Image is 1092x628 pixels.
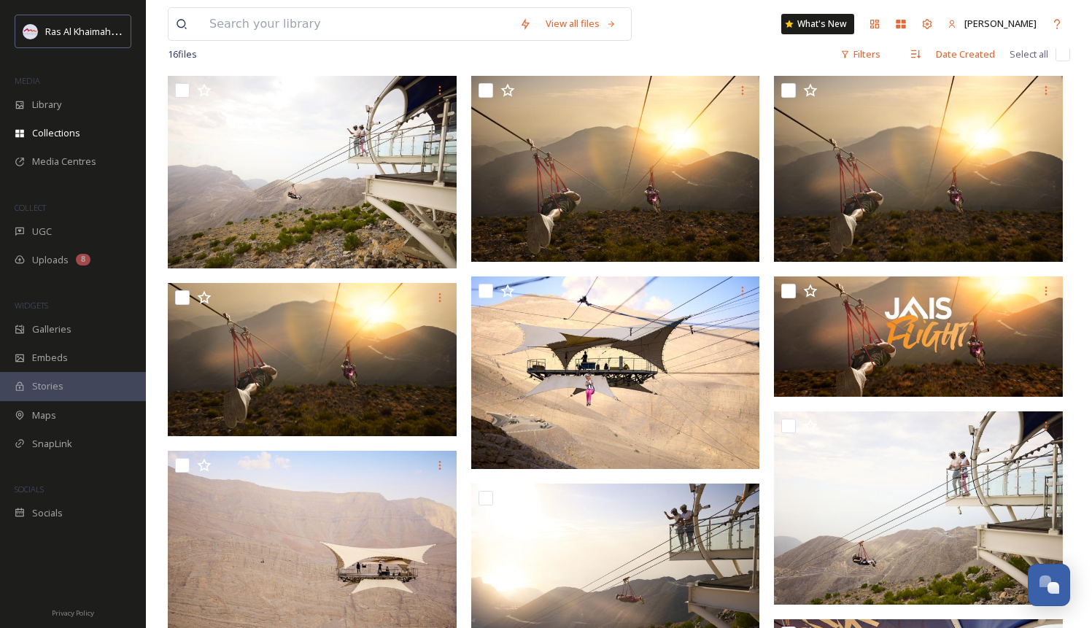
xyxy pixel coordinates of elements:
[964,17,1037,30] span: [PERSON_NAME]
[15,75,40,86] span: MEDIA
[168,47,197,61] span: 16 file s
[32,98,61,112] span: Library
[774,411,1063,604] img: Jais Flight 14.jpg
[32,322,71,336] span: Galleries
[929,40,1002,69] div: Date Created
[52,603,94,621] a: Privacy Policy
[32,351,68,365] span: Embeds
[45,24,252,38] span: Ras Al Khaimah Tourism Development Authority
[168,283,457,436] img: Jais Flight HERO Main wide.jpg
[32,437,72,451] span: SnapLink
[168,76,457,268] img: Jais Flight HERO 03.jpg
[471,276,760,469] img: Jais Flight 17.jpg
[538,9,624,38] a: View all files
[15,300,48,311] span: WIDGETS
[1010,47,1048,61] span: Select all
[940,9,1044,38] a: [PERSON_NAME]
[15,202,46,213] span: COLLECT
[32,126,80,140] span: Collections
[32,253,69,267] span: Uploads
[32,506,63,520] span: Socials
[774,276,1063,398] img: Jais Flight Thumbnail 4k.jpg
[32,225,52,239] span: UGC
[32,155,96,168] span: Media Centres
[781,14,854,34] a: What's New
[76,254,90,265] div: 8
[15,484,44,495] span: SOCIALS
[774,76,1063,262] img: Jais Flight HERO Main MB.jpg
[52,608,94,618] span: Privacy Policy
[833,40,888,69] div: Filters
[32,379,63,393] span: Stories
[1028,564,1070,606] button: Open Chat
[23,24,38,39] img: Logo_RAKTDA_RGB-01.png
[471,76,760,262] img: Jais Flight HERO Main.jpg
[32,408,56,422] span: Maps
[202,8,512,40] input: Search your library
